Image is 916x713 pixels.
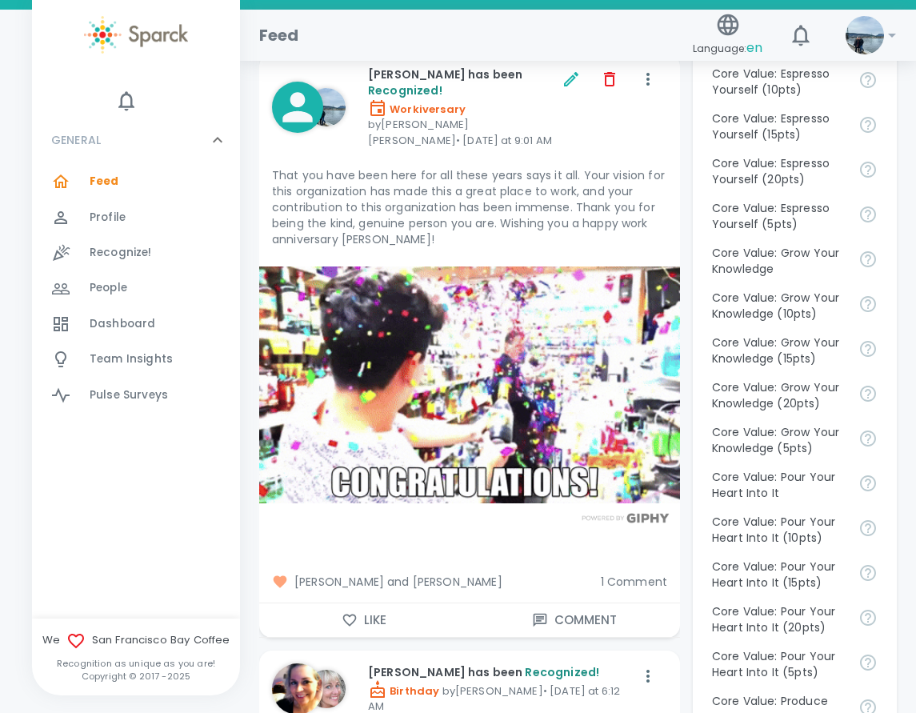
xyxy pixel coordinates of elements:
p: Core Value: Espresso Yourself (20pts) [712,155,846,187]
h1: Feed [259,22,299,48]
span: Pulse Surveys [90,387,168,403]
p: Core Value: Espresso Yourself (10pts) [712,66,846,98]
img: Picture of Linda Chock [307,670,346,708]
p: Core Value: Grow Your Knowledge (10pts) [712,290,846,322]
a: Dashboard [32,306,240,342]
svg: Follow your curiosity and learn together [858,429,878,448]
svg: Share your voice and your ideas [858,115,878,134]
svg: Come to work to make a difference in your own way [858,653,878,672]
a: People [32,270,240,306]
img: Picture of Anna Belle [846,16,884,54]
p: Core Value: Pour Your Heart Into It (5pts) [712,648,846,680]
a: Feed [32,164,240,199]
span: Recognize! [90,245,152,261]
p: Recognition as unique as you are! [32,657,240,670]
button: Like [259,603,470,637]
span: We San Francisco Bay Coffee [32,631,240,651]
span: en [746,38,762,57]
svg: Come to work to make a difference in your own way [858,563,878,583]
p: Core Value: Pour Your Heart Into It (10pts) [712,514,846,546]
span: Recognized! [525,664,599,680]
span: Recognized! [368,82,442,98]
span: 1 Comment [601,574,667,590]
p: Core Value: Grow Your Knowledge (15pts) [712,334,846,367]
p: That you have been here for all these years says it all. Your vision for this organization has ma... [272,167,667,247]
p: Core Value: Grow Your Knowledge (20pts) [712,379,846,411]
p: Core Value: Grow Your Knowledge (5pts) [712,424,846,456]
span: Birthday [368,683,439,699]
p: Copyright © 2017 - 2025 [32,670,240,683]
span: Profile [90,210,126,226]
p: GENERAL [51,132,101,148]
svg: Come to work to make a difference in your own way [858,474,878,493]
a: Pulse Surveys [32,378,240,413]
svg: Share your voice and your ideas [858,160,878,179]
p: Core Value: Espresso Yourself (5pts) [712,200,846,232]
span: Team Insights [90,351,173,367]
a: Profile [32,200,240,235]
div: GENERAL [32,164,240,419]
span: Feed [90,174,119,190]
p: by [PERSON_NAME] [PERSON_NAME] • [DATE] at 9:01 AM [368,98,558,149]
svg: Share your voice and your ideas [858,70,878,90]
span: Workiversary [368,102,466,117]
div: GENERAL [32,116,240,164]
p: [PERSON_NAME] has been [368,66,558,98]
svg: Share your voice and your ideas [858,205,878,224]
p: Core Value: Pour Your Heart Into It (15pts) [712,559,846,591]
span: [PERSON_NAME] and [PERSON_NAME] [272,574,588,590]
img: Sparck logo [84,16,188,54]
p: [PERSON_NAME] has been [368,664,635,680]
span: Language: [693,38,762,59]
svg: Follow your curiosity and learn together [858,339,878,359]
button: Language:en [686,7,769,64]
p: Core Value: Grow Your Knowledge [712,245,846,277]
svg: Follow your curiosity and learn together [858,384,878,403]
svg: Follow your curiosity and learn together [858,250,878,269]
img: Powered by GIPHY [578,513,674,523]
img: Picture of Anna Belle Heredia [307,88,346,126]
button: Comment [470,603,680,637]
p: Core Value: Pour Your Heart Into It [712,469,846,501]
svg: Come to work to make a difference in your own way [858,519,878,538]
svg: Follow your curiosity and learn together [858,294,878,314]
span: People [90,280,127,296]
svg: Come to work to make a difference in your own way [858,608,878,627]
p: Core Value: Espresso Yourself (15pts) [712,110,846,142]
a: Team Insights [32,342,240,377]
a: Recognize! [32,235,240,270]
a: Sparck logo [32,16,240,54]
p: Core Value: Pour Your Heart Into It (20pts) [712,603,846,635]
span: Dashboard [90,316,155,332]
